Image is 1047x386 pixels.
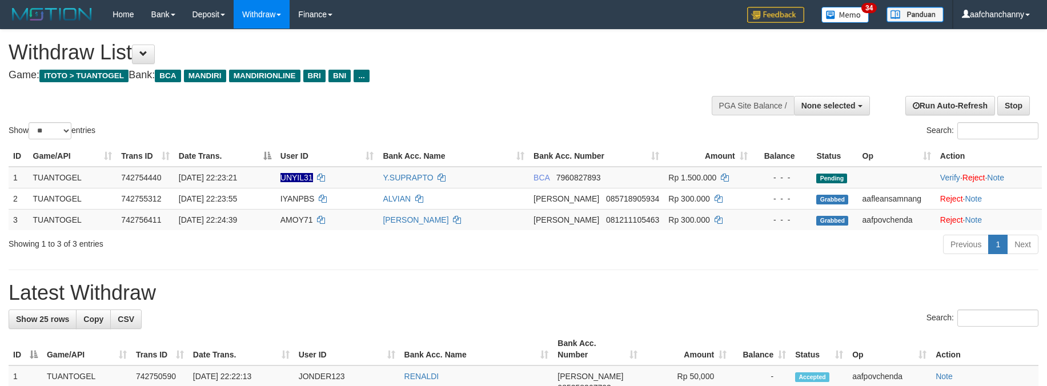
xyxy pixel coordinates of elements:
a: RENALDI [404,372,439,381]
td: aafleansamnang [858,188,936,209]
span: Copy 7960827893 to clipboard [556,173,601,182]
span: [DATE] 22:23:21 [179,173,237,182]
span: Nama rekening ada tanda titik/strip, harap diedit [280,173,313,182]
a: Previous [943,235,989,254]
th: Bank Acc. Number: activate to sort column ascending [529,146,664,167]
th: Date Trans.: activate to sort column ascending [188,333,294,365]
th: Trans ID: activate to sort column ascending [117,146,174,167]
th: Bank Acc. Name: activate to sort column ascending [400,333,553,365]
span: IYANPBS [280,194,315,203]
img: Button%20Memo.svg [821,7,869,23]
span: MANDIRIONLINE [229,70,300,82]
td: · [936,209,1042,230]
a: Stop [997,96,1030,115]
div: PGA Site Balance / [712,96,794,115]
td: · [936,188,1042,209]
span: Rp 300.000 [668,194,709,203]
span: BRI [303,70,326,82]
td: 1 [9,167,29,188]
a: Show 25 rows [9,309,77,329]
a: Note [965,215,982,224]
td: TUANTOGEL [29,167,117,188]
img: Feedback.jpg [747,7,804,23]
span: ITOTO > TUANTOGEL [39,70,129,82]
label: Show entries [9,122,95,139]
a: Note [965,194,982,203]
span: 742754440 [121,173,161,182]
h4: Game: Bank: [9,70,687,81]
th: Bank Acc. Number: activate to sort column ascending [553,333,642,365]
div: Showing 1 to 3 of 3 entries [9,234,428,250]
a: Run Auto-Refresh [905,96,995,115]
a: CSV [110,309,142,329]
th: User ID: activate to sort column ascending [276,146,379,167]
span: [PERSON_NAME] [557,372,623,381]
span: BNI [328,70,351,82]
div: - - - [757,214,808,226]
span: Copy 081211105463 to clipboard [606,215,659,224]
th: Date Trans.: activate to sort column descending [174,146,276,167]
span: [PERSON_NAME] [533,194,599,203]
span: Rp 1.500.000 [668,173,716,182]
td: 3 [9,209,29,230]
th: Amount: activate to sort column ascending [664,146,752,167]
td: 2 [9,188,29,209]
span: None selected [801,101,856,110]
a: ALVIAN [383,194,411,203]
span: Copy [83,315,103,324]
span: 34 [861,3,877,13]
td: TUANTOGEL [29,188,117,209]
span: [DATE] 22:24:39 [179,215,237,224]
span: [DATE] 22:23:55 [179,194,237,203]
div: - - - [757,193,808,204]
a: Note [987,173,1004,182]
span: 742755312 [121,194,161,203]
span: AMOY71 [280,215,313,224]
th: Bank Acc. Name: activate to sort column ascending [378,146,529,167]
th: Balance [752,146,812,167]
th: Game/API: activate to sort column ascending [29,146,117,167]
a: Note [936,372,953,381]
span: 742756411 [121,215,161,224]
th: Status [812,146,857,167]
th: Balance: activate to sort column ascending [731,333,791,365]
span: [PERSON_NAME] [533,215,599,224]
span: MANDIRI [184,70,226,82]
span: Accepted [795,372,829,382]
h1: Latest Withdraw [9,282,1038,304]
th: Op: activate to sort column ascending [848,333,931,365]
td: · · [936,167,1042,188]
a: Y.SUPRAPTO [383,173,433,182]
a: [PERSON_NAME] [383,215,448,224]
h1: Withdraw List [9,41,687,64]
input: Search: [957,309,1038,327]
span: ... [354,70,369,82]
span: Show 25 rows [16,315,69,324]
th: User ID: activate to sort column ascending [294,333,400,365]
span: Rp 300.000 [668,215,709,224]
span: Grabbed [816,195,848,204]
a: Verify [940,173,960,182]
input: Search: [957,122,1038,139]
a: Next [1007,235,1038,254]
img: panduan.png [886,7,944,22]
span: BCA [533,173,549,182]
img: MOTION_logo.png [9,6,95,23]
th: Game/API: activate to sort column ascending [42,333,131,365]
th: Amount: activate to sort column ascending [642,333,731,365]
select: Showentries [29,122,71,139]
label: Search: [926,122,1038,139]
label: Search: [926,309,1038,327]
span: BCA [155,70,180,82]
th: Action [936,146,1042,167]
td: TUANTOGEL [29,209,117,230]
th: Action [931,333,1038,365]
span: CSV [118,315,134,324]
a: Reject [940,215,963,224]
a: 1 [988,235,1008,254]
span: Pending [816,174,847,183]
th: ID: activate to sort column descending [9,333,42,365]
th: Trans ID: activate to sort column ascending [131,333,188,365]
span: Grabbed [816,216,848,226]
a: Reject [940,194,963,203]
